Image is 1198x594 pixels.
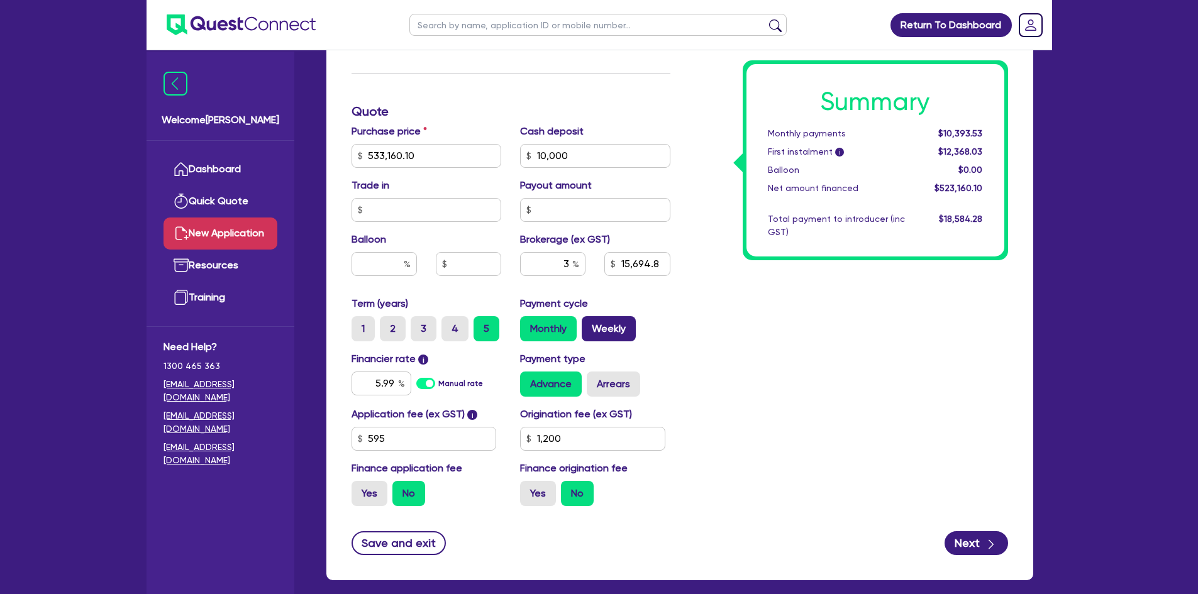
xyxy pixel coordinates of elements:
button: Save and exit [352,531,446,555]
label: Manual rate [438,378,483,389]
span: $18,584.28 [939,214,982,224]
label: 3 [411,316,436,341]
span: $523,160.10 [935,183,982,193]
span: Welcome [PERSON_NAME] [162,113,279,128]
img: quick-quote [174,194,189,209]
a: Resources [164,250,277,282]
label: Term (years) [352,296,408,311]
img: new-application [174,226,189,241]
label: Balloon [352,232,386,247]
span: $0.00 [958,165,982,175]
label: 2 [380,316,406,341]
label: Brokerage (ex GST) [520,232,610,247]
input: Search by name, application ID or mobile number... [409,14,787,36]
a: Dashboard [164,153,277,185]
a: Return To Dashboard [890,13,1012,37]
label: Payout amount [520,178,592,193]
span: 1300 465 363 [164,360,277,373]
div: Balloon [758,163,914,177]
label: Advance [520,371,582,397]
a: [EMAIL_ADDRESS][DOMAIN_NAME] [164,409,277,436]
label: Yes [520,481,556,506]
span: Need Help? [164,339,277,355]
label: Payment cycle [520,296,588,311]
label: Finance application fee [352,461,462,476]
h1: Summary [768,87,983,117]
label: 1 [352,316,375,341]
label: Financier rate [352,351,429,366]
a: Quick Quote [164,185,277,217]
label: Yes [352,481,387,506]
label: Purchase price [352,124,427,139]
label: Weekly [582,316,636,341]
h3: Quote [352,104,670,119]
span: $12,368.03 [938,146,982,157]
div: Monthly payments [758,127,914,140]
label: Origination fee (ex GST) [520,407,632,422]
img: quest-connect-logo-blue [167,14,316,35]
span: i [418,355,428,365]
img: icon-menu-close [164,72,187,96]
label: Cash deposit [520,124,584,139]
label: Application fee (ex GST) [352,407,465,422]
label: Arrears [587,371,640,397]
a: [EMAIL_ADDRESS][DOMAIN_NAME] [164,441,277,467]
label: Payment type [520,351,585,366]
label: Monthly [520,316,577,341]
a: Dropdown toggle [1014,9,1047,41]
span: i [835,148,844,157]
span: i [467,410,477,420]
label: Finance origination fee [520,461,628,476]
img: training [174,290,189,305]
label: 5 [474,316,499,341]
span: $10,393.53 [938,128,982,138]
a: Training [164,282,277,314]
div: Total payment to introducer (inc GST) [758,212,914,239]
div: Net amount financed [758,182,914,195]
label: No [392,481,425,506]
a: New Application [164,217,277,250]
label: Trade in [352,178,389,193]
button: Next [945,531,1008,555]
label: 4 [441,316,469,341]
a: [EMAIL_ADDRESS][DOMAIN_NAME] [164,378,277,404]
div: First instalment [758,145,914,158]
img: resources [174,258,189,273]
label: No [561,481,594,506]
